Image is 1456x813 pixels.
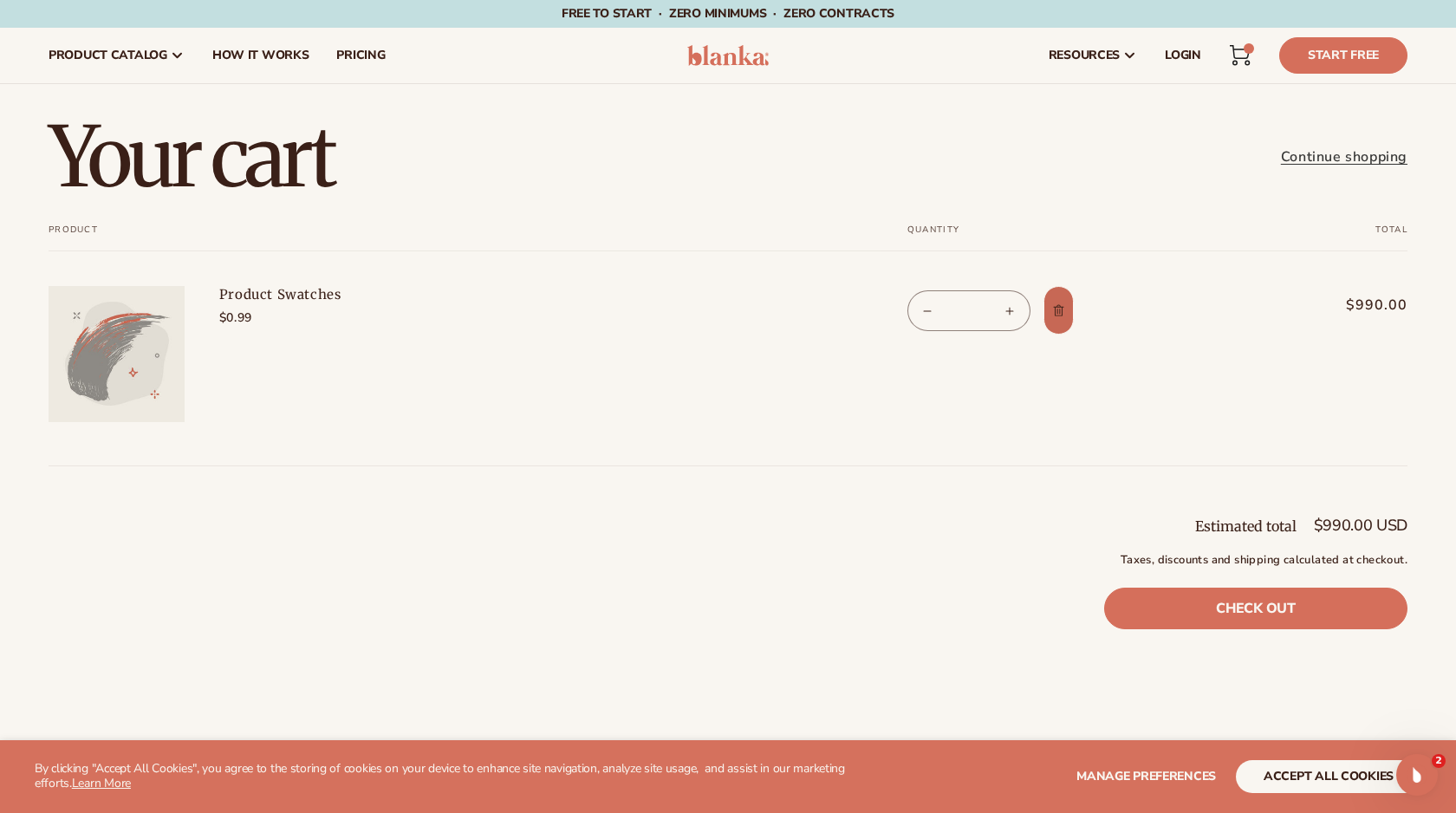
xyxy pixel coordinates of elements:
a: Continue shopping [1281,145,1407,170]
span: LOGIN [1165,49,1201,62]
p: $990.00 USD [1314,517,1407,533]
a: resources [1035,28,1151,83]
a: How It Works [198,28,323,83]
input: Quantity for Product Swatches [947,290,991,331]
a: Product Swatches [219,286,479,303]
a: Check out [1104,588,1407,629]
iframe: Intercom live chat [1396,754,1438,796]
span: Free to start · ZERO minimums · ZERO contracts [562,5,894,22]
th: Quantity [864,224,1238,251]
small: Taxes, discounts and shipping calculated at checkout. [1104,552,1407,569]
h1: Your cart [49,115,334,198]
span: 2 [1432,754,1446,768]
img: Product swatches. [49,286,185,422]
button: Manage preferences [1076,760,1216,793]
span: product catalog [49,49,167,62]
th: Total [1237,224,1407,251]
a: Learn More [72,775,131,791]
span: resources [1049,49,1120,62]
span: Manage preferences [1076,768,1216,784]
h2: Estimated total [1195,519,1297,533]
a: Start Free [1279,37,1407,74]
a: product catalog [35,28,198,83]
img: logo [687,45,770,66]
button: accept all cookies [1236,760,1421,793]
th: Product [49,224,864,251]
a: LOGIN [1151,28,1215,83]
span: $990.00 [1271,295,1407,315]
a: Remove Product Swatches [1043,286,1074,335]
span: pricing [336,49,385,62]
iframe: PayPal-paypal [1104,663,1407,701]
a: pricing [322,28,399,83]
p: By clicking "Accept All Cookies", you agree to the storing of cookies on your device to enhance s... [35,762,849,791]
span: How It Works [212,49,309,62]
div: $0.99 [219,309,479,327]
